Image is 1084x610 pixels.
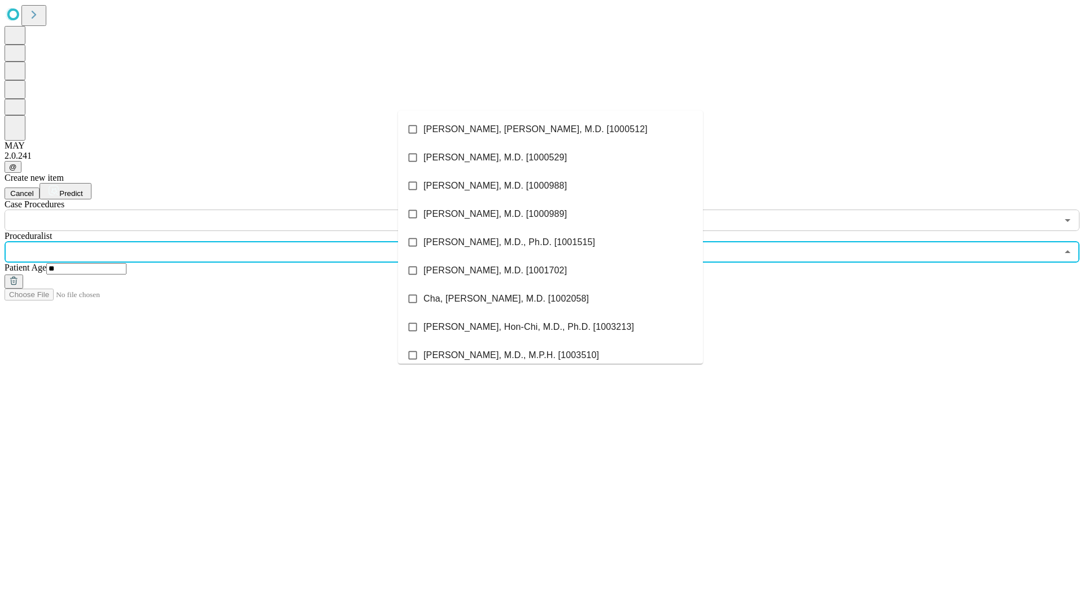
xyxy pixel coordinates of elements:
[5,141,1079,151] div: MAY
[40,183,91,199] button: Predict
[5,199,64,209] span: Scheduled Procedure
[1060,244,1076,260] button: Close
[423,236,595,249] span: [PERSON_NAME], M.D., Ph.D. [1001515]
[423,292,589,306] span: Cha, [PERSON_NAME], M.D. [1002058]
[5,161,21,173] button: @
[5,151,1079,161] div: 2.0.241
[423,207,567,221] span: [PERSON_NAME], M.D. [1000989]
[423,320,634,334] span: [PERSON_NAME], Hon-Chi, M.D., Ph.D. [1003213]
[423,151,567,164] span: [PERSON_NAME], M.D. [1000529]
[10,189,34,198] span: Cancel
[5,188,40,199] button: Cancel
[59,189,82,198] span: Predict
[423,179,567,193] span: [PERSON_NAME], M.D. [1000988]
[1060,212,1076,228] button: Open
[5,263,46,272] span: Patient Age
[423,264,567,277] span: [PERSON_NAME], M.D. [1001702]
[423,348,599,362] span: [PERSON_NAME], M.D., M.P.H. [1003510]
[9,163,17,171] span: @
[5,231,52,241] span: Proceduralist
[5,173,64,182] span: Create new item
[423,123,648,136] span: [PERSON_NAME], [PERSON_NAME], M.D. [1000512]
